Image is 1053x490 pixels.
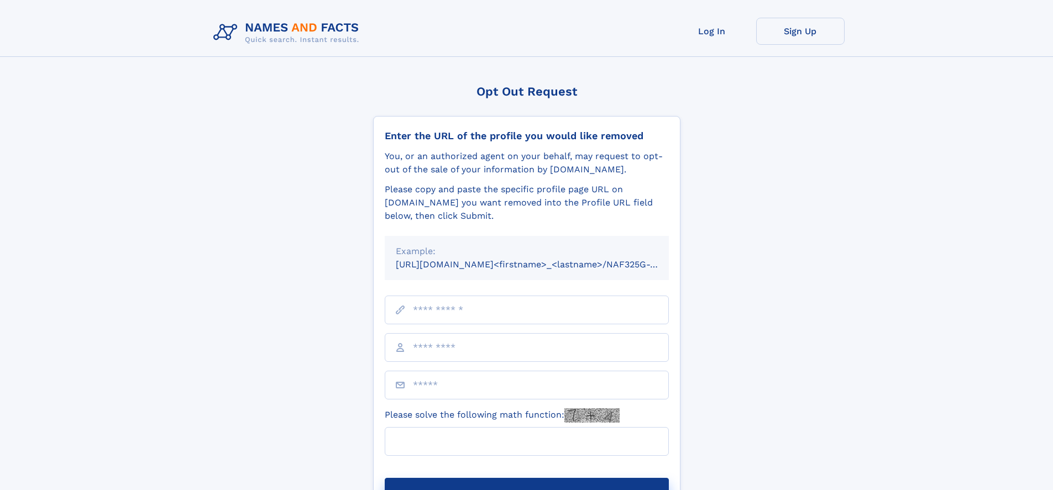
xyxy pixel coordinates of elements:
[756,18,845,45] a: Sign Up
[385,150,669,176] div: You, or an authorized agent on your behalf, may request to opt-out of the sale of your informatio...
[396,245,658,258] div: Example:
[396,259,690,270] small: [URL][DOMAIN_NAME]<firstname>_<lastname>/NAF325G-xxxxxxxx
[668,18,756,45] a: Log In
[385,130,669,142] div: Enter the URL of the profile you would like removed
[373,85,680,98] div: Opt Out Request
[209,18,368,48] img: Logo Names and Facts
[385,183,669,223] div: Please copy and paste the specific profile page URL on [DOMAIN_NAME] you want removed into the Pr...
[385,408,620,423] label: Please solve the following math function:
